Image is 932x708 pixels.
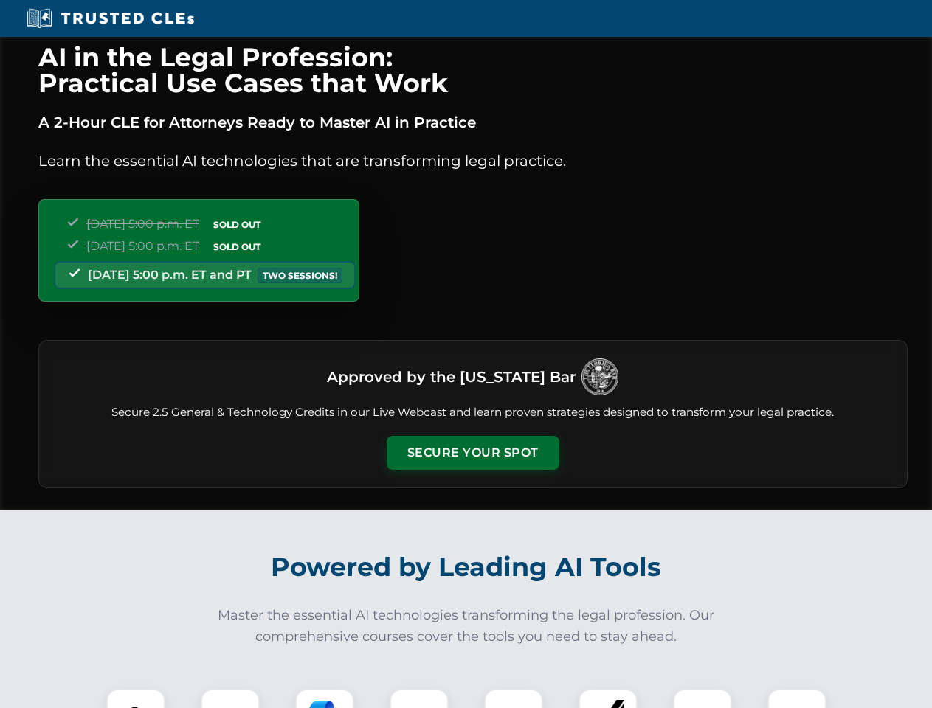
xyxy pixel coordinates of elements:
p: Master the essential AI technologies transforming the legal profession. Our comprehensive courses... [208,605,725,648]
span: SOLD OUT [208,217,266,232]
p: A 2-Hour CLE for Attorneys Ready to Master AI in Practice [38,111,908,134]
img: Logo [581,358,618,395]
span: SOLD OUT [208,239,266,254]
h1: AI in the Legal Profession: Practical Use Cases that Work [38,44,908,96]
span: [DATE] 5:00 p.m. ET [86,239,199,253]
img: Trusted CLEs [22,7,199,29]
span: [DATE] 5:00 p.m. ET [86,217,199,231]
h2: Powered by Leading AI Tools [58,541,875,593]
button: Secure Your Spot [387,436,559,470]
h3: Approved by the [US_STATE] Bar [327,364,576,390]
p: Secure 2.5 General & Technology Credits in our Live Webcast and learn proven strategies designed ... [57,404,889,421]
p: Learn the essential AI technologies that are transforming legal practice. [38,149,908,173]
